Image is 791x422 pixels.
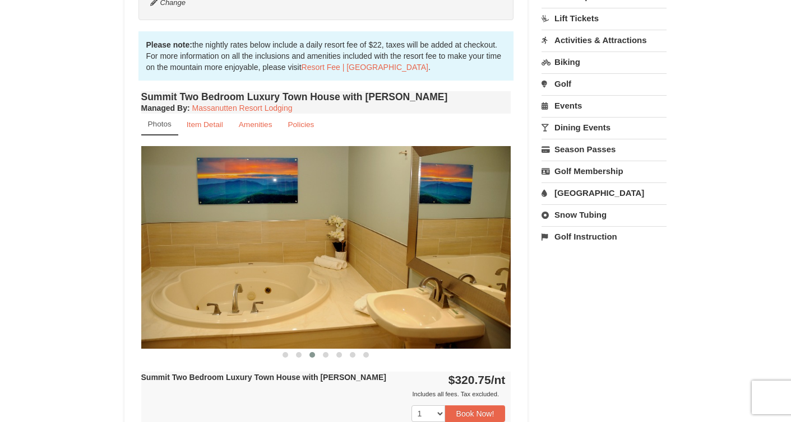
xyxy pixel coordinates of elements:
a: Golf Membership [542,161,667,181]
div: Includes all fees. Tax excluded. [141,388,506,400]
strong: : [141,104,190,112]
a: Policies [280,114,321,135]
small: Item Detail [187,120,223,129]
small: Policies [288,120,314,129]
a: Amenities [232,114,280,135]
strong: Summit Two Bedroom Luxury Town House with [PERSON_NAME] [141,373,386,382]
a: Dining Events [542,117,667,138]
a: Golf [542,73,667,94]
button: Book Now! [445,405,506,422]
span: /nt [491,373,506,386]
a: Massanutten Resort Lodging [192,104,293,112]
small: Amenities [239,120,272,129]
a: Activities & Attractions [542,30,667,50]
a: Biking [542,51,667,72]
a: Season Passes [542,139,667,160]
a: Events [542,95,667,116]
strong: $320.75 [448,373,506,386]
a: Golf Instruction [542,226,667,247]
a: Lift Tickets [542,8,667,29]
a: [GEOGRAPHIC_DATA] [542,182,667,203]
a: Snow Tubing [542,204,667,225]
h4: Summit Two Bedroom Luxury Town House with [PERSON_NAME] [141,91,511,102]
span: Managed By [141,104,187,112]
img: 18876286-204-56aa937f.png [141,146,511,348]
a: Item Detail [179,114,230,135]
small: Photos [148,120,172,128]
div: the nightly rates below include a daily resort fee of $22, taxes will be added at checkout. For m... [138,31,514,81]
a: Photos [141,114,178,135]
strong: Please note: [146,40,192,49]
a: Resort Fee | [GEOGRAPHIC_DATA] [302,63,428,72]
